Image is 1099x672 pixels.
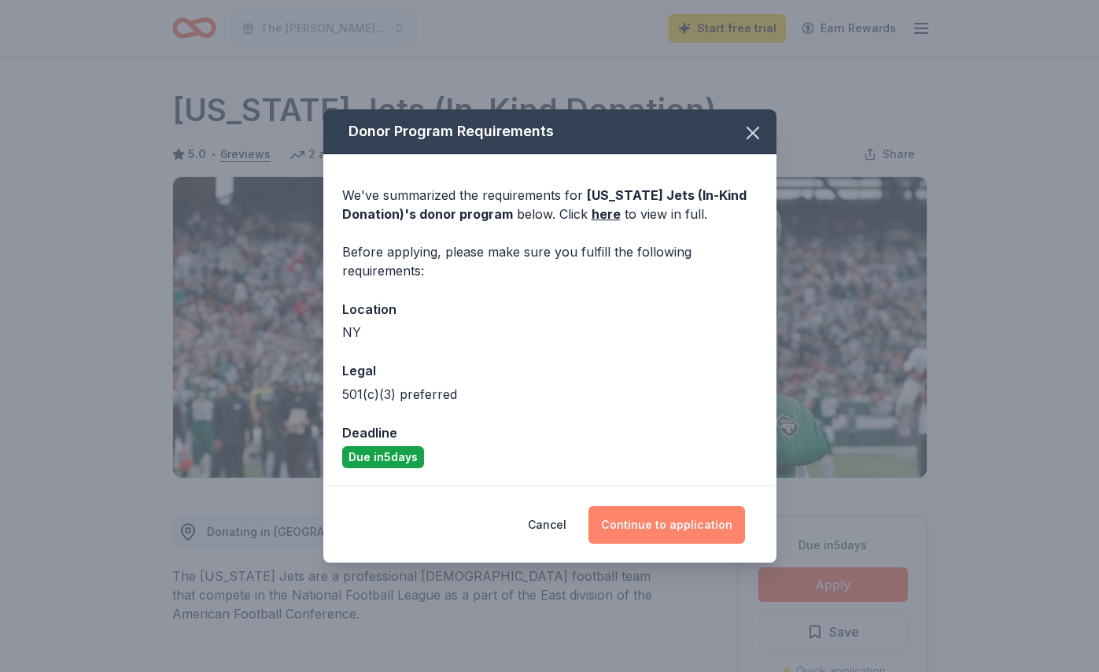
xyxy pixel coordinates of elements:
[342,446,424,468] div: Due in 5 days
[342,323,758,342] div: NY
[588,506,745,544] button: Continue to application
[342,423,758,443] div: Deadline
[342,385,758,404] div: 501(c)(3) preferred
[342,299,758,319] div: Location
[342,242,758,280] div: Before applying, please make sure you fulfill the following requirements:
[592,205,621,223] a: here
[342,360,758,381] div: Legal
[342,186,758,223] div: We've summarized the requirements for below. Click to view in full.
[323,109,776,154] div: Donor Program Requirements
[528,506,566,544] button: Cancel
